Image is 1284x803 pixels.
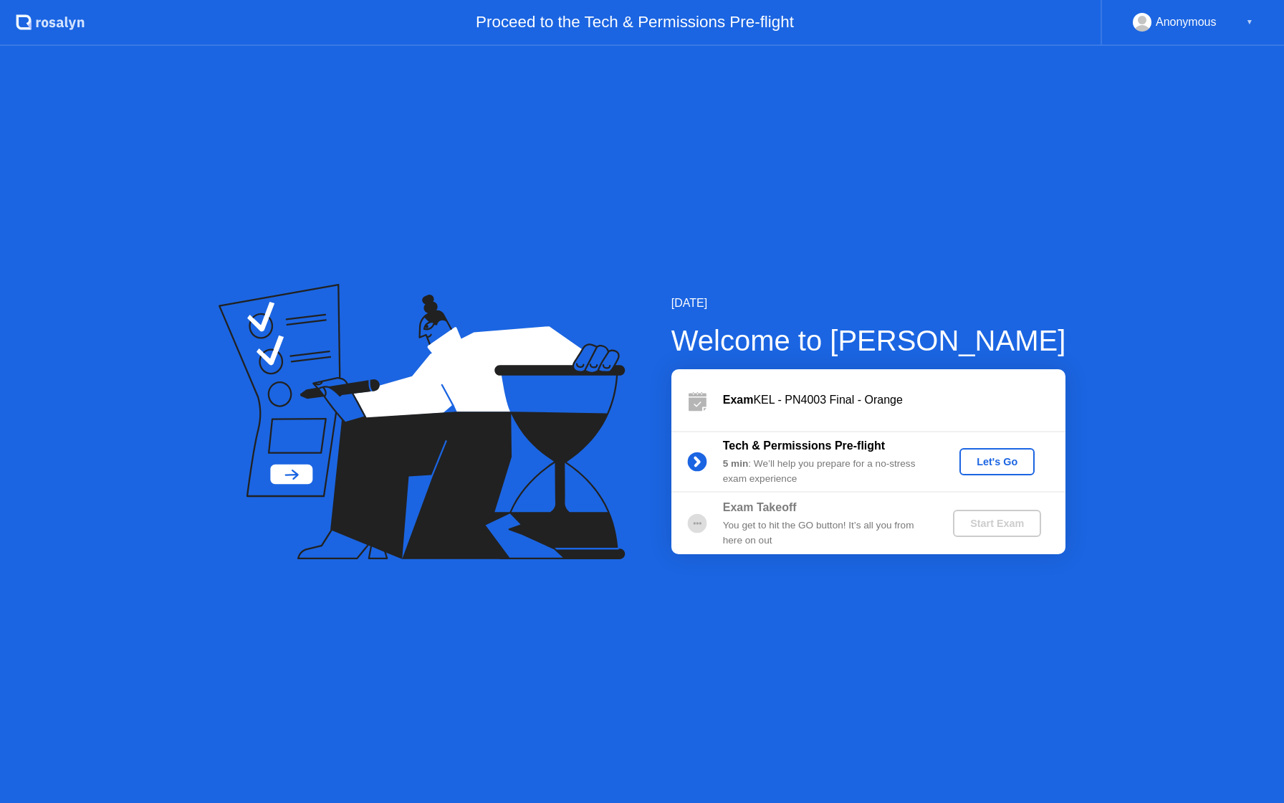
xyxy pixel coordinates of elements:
button: Let's Go [959,448,1035,475]
div: [DATE] [671,295,1066,312]
div: You get to hit the GO button! It’s all you from here on out [723,518,929,548]
div: : We’ll help you prepare for a no-stress exam experience [723,457,929,486]
b: 5 min [723,458,749,469]
div: Anonymous [1156,13,1217,32]
div: Start Exam [959,518,1035,529]
b: Exam Takeoff [723,501,797,513]
b: Tech & Permissions Pre-flight [723,439,885,452]
div: ▼ [1246,13,1253,32]
div: Welcome to [PERSON_NAME] [671,319,1066,362]
div: KEL - PN4003 Final - Orange [723,391,1065,409]
button: Start Exam [953,510,1041,537]
div: Let's Go [965,456,1029,467]
b: Exam [723,394,754,406]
